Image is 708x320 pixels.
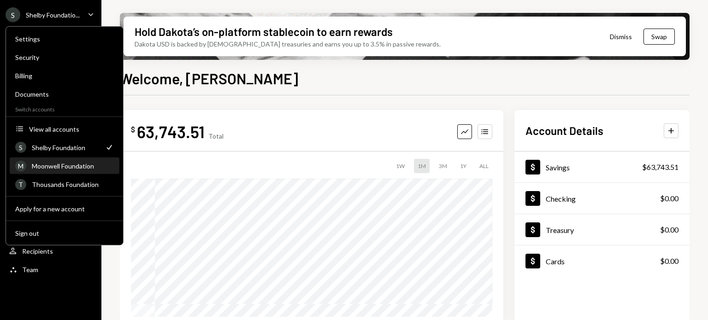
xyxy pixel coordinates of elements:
a: TThousands Foundation [10,176,119,192]
a: Team [6,261,96,278]
div: 1M [414,159,430,173]
div: Thousands Foundation [32,180,114,188]
h2: Account Details [525,123,603,138]
div: Team [22,266,38,273]
div: Savings [546,163,570,172]
button: Swap [643,29,675,45]
div: Recipients [22,247,53,255]
div: 3M [435,159,451,173]
h1: Welcome, [PERSON_NAME] [120,69,298,87]
a: Settings [10,30,119,47]
button: Dismiss [598,26,643,47]
div: 1Y [456,159,470,173]
div: Settings [15,35,114,43]
a: Billing [10,67,119,84]
div: Shelby Foundation [32,143,99,151]
div: Treasury [546,226,574,234]
div: Security [15,53,114,61]
a: MMoonwell Foundation [10,157,119,174]
div: $63,743.51 [642,162,678,173]
div: Cards [546,257,565,266]
div: $0.00 [660,256,678,267]
a: Checking$0.00 [514,183,690,214]
div: Hold Dakota’s on-platform stablecoin to earn rewards [135,24,393,39]
a: Recipients [6,243,96,259]
a: Treasury$0.00 [514,214,690,245]
div: S [6,7,20,22]
div: Dakota USD is backed by [DEMOGRAPHIC_DATA] treasuries and earns you up to 3.5% in passive rewards. [135,39,441,49]
button: Sign out [10,225,119,242]
div: Apply for a new account [15,204,114,212]
div: S [15,142,26,153]
div: M [15,160,26,171]
div: Switch accounts [6,104,123,113]
div: $0.00 [660,193,678,204]
button: View all accounts [10,121,119,138]
button: Apply for a new account [10,201,119,217]
div: Sign out [15,229,114,237]
div: ALL [476,159,492,173]
div: View all accounts [29,125,114,133]
div: Shelby Foundatio... [26,11,80,19]
div: Billing [15,72,114,80]
a: Documents [10,86,119,102]
div: Documents [15,90,114,98]
div: $ [131,125,135,134]
div: Checking [546,194,576,203]
div: Total [208,132,224,140]
div: 63,743.51 [137,121,205,142]
div: Moonwell Foundation [32,162,114,170]
a: Security [10,49,119,65]
div: 1W [392,159,408,173]
a: Savings$63,743.51 [514,151,690,182]
a: Cards$0.00 [514,245,690,276]
div: $0.00 [660,224,678,235]
div: T [15,179,26,190]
